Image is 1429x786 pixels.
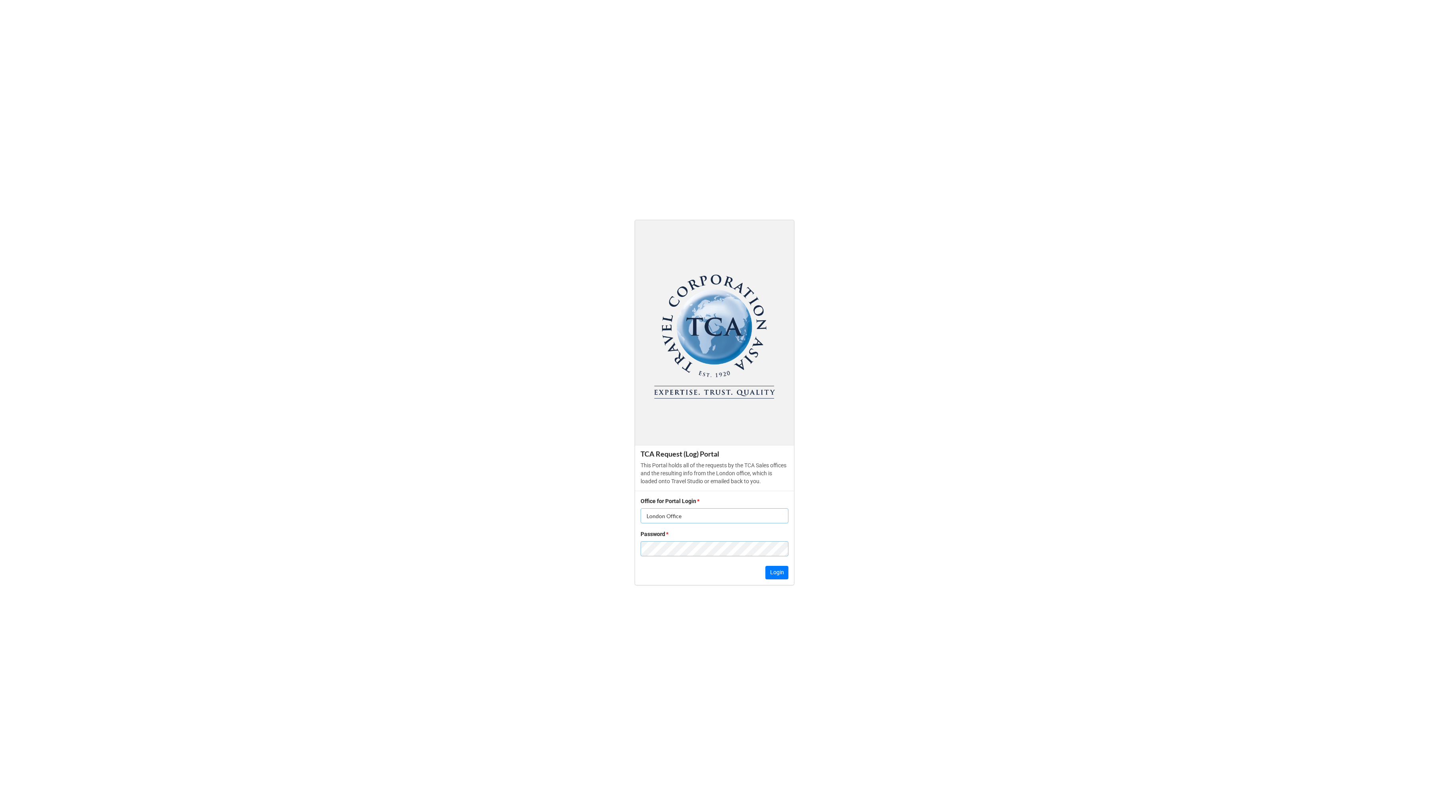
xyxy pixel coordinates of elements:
div: TCA Request (Log) Portal [641,449,788,459]
button: Login [765,566,788,579]
div: Password [641,530,665,538]
p: This Portal holds all of the requests by the TCA Sales offices and the resulting info from the Lo... [641,461,788,485]
div: Office for Portal Login [641,497,696,505]
img: user-attachments%2Flegacy%2Fextension-attachments%2F7ZxA3fjKUM%2FTCA%20Logo_NEW.png [635,220,794,445]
